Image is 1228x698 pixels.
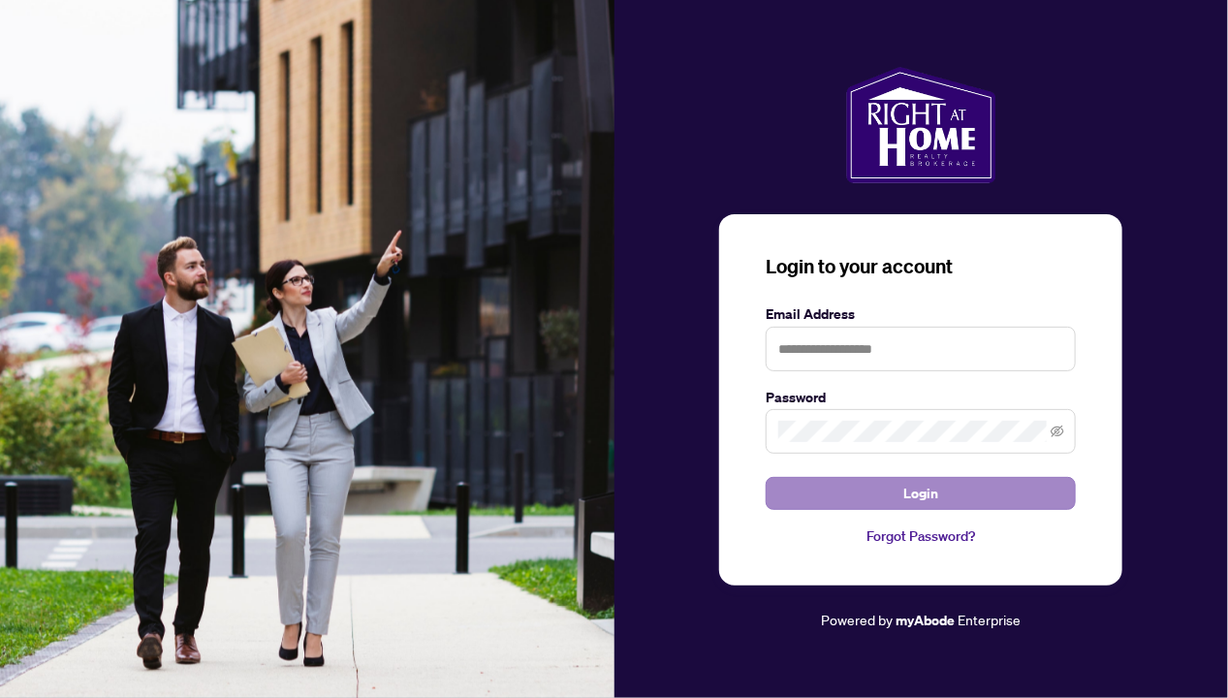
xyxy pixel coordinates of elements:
a: Forgot Password? [766,525,1076,547]
span: Enterprise [958,611,1021,628]
label: Email Address [766,303,1076,325]
a: myAbode [896,610,955,631]
span: eye-invisible [1051,425,1064,438]
img: ma-logo [846,67,996,183]
span: Powered by [821,611,893,628]
button: Login [766,477,1076,510]
span: Login [903,478,938,509]
label: Password [766,387,1076,408]
h3: Login to your account [766,253,1076,280]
